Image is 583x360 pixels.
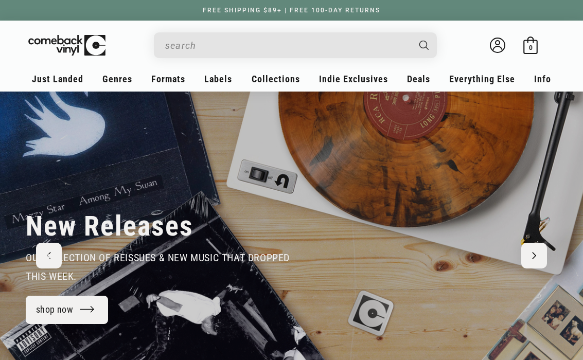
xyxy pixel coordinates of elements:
[449,74,515,84] span: Everything Else
[165,35,409,56] input: search
[26,296,108,324] a: shop now
[252,74,300,84] span: Collections
[151,74,185,84] span: Formats
[192,7,391,14] a: FREE SHIPPING $89+ | FREE 100-DAY RETURNS
[407,74,430,84] span: Deals
[26,209,193,243] h2: New Releases
[32,74,83,84] span: Just Landed
[102,74,132,84] span: Genres
[534,74,551,84] span: Info
[529,44,533,51] span: 0
[319,74,388,84] span: Indie Exclusives
[26,251,290,282] span: our selection of reissues & new music that dropped this week.
[410,32,438,58] button: Search
[204,74,232,84] span: Labels
[154,32,437,58] div: Search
